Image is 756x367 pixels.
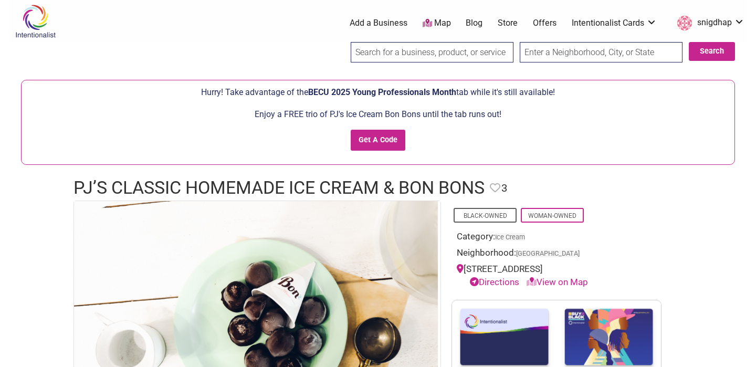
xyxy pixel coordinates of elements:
[351,42,513,62] input: Search for a business, product, or service
[457,263,656,289] div: [STREET_ADDRESS]
[351,130,406,151] input: Get A Code
[27,86,729,99] p: Hurry! Take advantage of the tab while it's still available!
[490,183,500,193] i: Favorite
[689,42,735,61] button: Search
[527,277,588,287] a: View on Map
[495,233,525,241] a: Ice Cream
[498,17,518,29] a: Store
[464,212,507,219] a: Black-Owned
[457,230,656,246] div: Category:
[350,17,407,29] a: Add a Business
[672,14,744,33] a: snigdhap
[528,212,576,219] a: Woman-Owned
[457,246,656,263] div: Neighborhood:
[533,17,556,29] a: Offers
[572,17,657,29] a: Intentionalist Cards
[423,17,451,29] a: Map
[466,17,482,29] a: Blog
[73,175,485,201] h1: PJ’s Classic Homemade Ice Cream & Bon Bons
[501,180,507,196] span: 3
[10,4,60,38] img: Intentionalist
[516,250,580,257] span: [GEOGRAPHIC_DATA]
[308,87,456,97] span: BECU 2025 Young Professionals Month
[27,108,729,121] p: Enjoy a FREE trio of PJ's Ice Cream Bon Bons until the tab runs out!
[520,42,682,62] input: Enter a Neighborhood, City, or State
[470,277,519,287] a: Directions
